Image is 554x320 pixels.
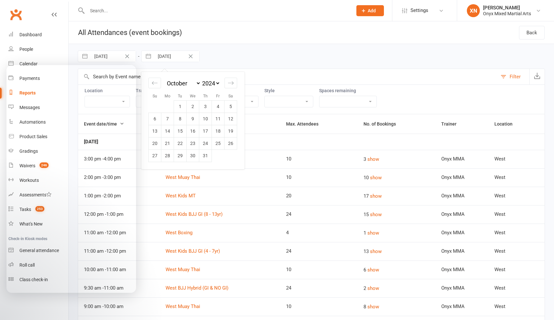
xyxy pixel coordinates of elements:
td: Saturday, October 26, 2024 [225,137,237,149]
div: 2 [364,284,430,292]
div: West [494,175,539,180]
span: Settings [410,3,428,18]
div: 15 [364,211,430,218]
td: Tuesday, October 22, 2024 [174,137,187,149]
a: West Muay Thai [166,303,200,309]
td: Friday, October 18, 2024 [212,125,225,137]
small: Fr [216,94,220,98]
div: West [494,248,539,254]
button: show [370,211,382,218]
iframe: Intercom live chat [6,298,22,314]
input: Starts From [91,51,136,62]
a: West BJJ Hybrid (GI & NO GI) [166,285,228,291]
button: show [367,284,379,292]
a: Clubworx [8,6,24,23]
a: West Muay Thai [166,267,200,272]
td: Monday, October 7, 2024 [161,113,174,125]
div: 10 [286,304,352,309]
a: West Muay Thai [166,174,200,180]
button: show [370,174,382,182]
td: Wednesday, October 30, 2024 [187,149,199,162]
td: Tuesday, October 1, 2024 [174,100,187,113]
div: 6 [364,266,430,274]
span: Trainer [441,121,464,127]
div: West [494,212,539,217]
div: Onyx MMA [441,248,483,254]
div: Move forward to switch to the next month. [225,78,237,88]
td: Monday, October 28, 2024 [161,149,174,162]
div: Onyx MMA [441,175,483,180]
div: Onyx MMA [441,230,483,236]
td: Sunday, October 6, 2024 [149,113,161,125]
td: Tuesday, October 15, 2024 [174,125,187,137]
a: Calendar [8,57,68,71]
button: Add [356,5,384,16]
div: XN [467,4,480,17]
button: Filter [497,69,529,84]
label: Spaces remaining [319,88,377,93]
small: Tu [178,94,182,98]
div: Onyx MMA [441,267,483,272]
div: 10 [286,156,352,162]
div: 10 [364,174,430,182]
td: Saturday, October 12, 2024 [225,113,237,125]
div: 1 [364,229,430,237]
button: show [370,192,382,200]
td: Sunday, October 20, 2024 [149,137,161,149]
td: Sunday, October 27, 2024 [149,149,161,162]
div: 8 [364,303,430,311]
button: Max. Attendees [286,120,326,128]
div: West [494,267,539,272]
div: 24 [286,248,352,254]
button: Location [494,120,520,128]
a: West Kids BJJ GI (4 - 7yr) [166,248,220,254]
input: Search... [85,6,348,15]
td: Saturday, October 5, 2024 [225,100,237,113]
td: Monday, October 14, 2024 [161,125,174,137]
div: 10 [286,267,352,272]
a: West Kids MT [166,193,196,199]
td: Wednesday, October 9, 2024 [187,113,199,125]
div: Filter [510,73,521,81]
td: Thursday, October 10, 2024 [199,113,212,125]
input: Search by Event name [78,69,497,84]
div: 10 [286,175,352,180]
div: [PERSON_NAME] [483,5,531,11]
div: West [494,304,539,309]
div: 9:00 am - 10:00 am [84,304,154,309]
span: Location [494,121,520,127]
button: show [367,266,379,274]
div: Calendar [141,72,244,169]
div: Onyx MMA [441,156,483,162]
button: show [367,303,379,311]
iframe: Intercom live chat [6,65,136,293]
div: West [494,230,539,236]
div: Onyx MMA [441,304,483,309]
small: Th [203,94,208,98]
a: Back [519,26,545,39]
td: Tuesday, October 8, 2024 [174,113,187,125]
div: Onyx MMA [441,212,483,217]
input: Starts To [154,51,199,62]
span: Max. Attendees [286,121,326,127]
span: Add [368,8,376,13]
div: 24 [286,285,352,291]
td: Thursday, October 24, 2024 [199,137,212,149]
small: Sa [228,94,233,98]
small: Su [153,94,157,98]
td: Thursday, October 17, 2024 [199,125,212,137]
td: Thursday, October 31, 2024 [199,149,212,162]
h1: All Attendances (event bookings) [69,21,182,44]
button: Clear Date [185,52,196,60]
td: Friday, October 25, 2024 [212,137,225,149]
div: 17 [364,192,430,200]
a: People [8,42,68,57]
div: Dashboard [19,32,42,37]
div: Onyx Mixed Martial Arts [483,11,531,17]
div: Onyx MMA [441,193,483,199]
td: Wednesday, October 23, 2024 [187,137,199,149]
button: show [367,155,379,163]
div: Onyx MMA [441,285,483,291]
button: show [367,229,379,237]
div: 4 [286,230,352,236]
